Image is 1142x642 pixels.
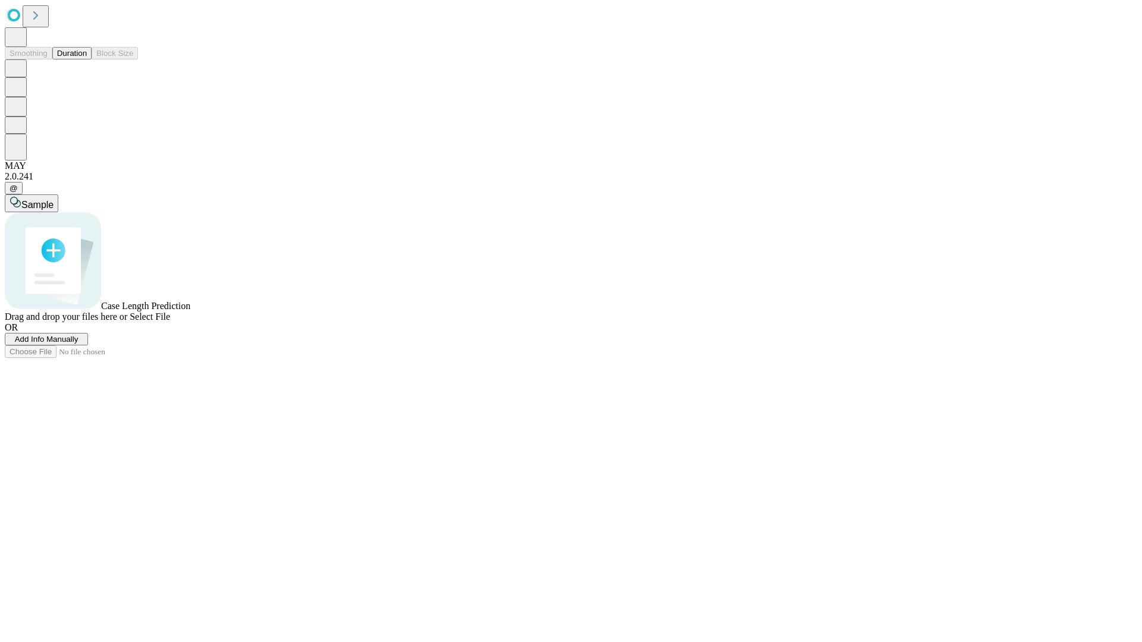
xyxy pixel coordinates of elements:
[5,322,18,332] span: OR
[21,200,54,210] span: Sample
[5,333,88,345] button: Add Info Manually
[5,182,23,194] button: @
[92,47,138,59] button: Block Size
[130,311,170,322] span: Select File
[5,160,1137,171] div: MAY
[10,184,18,193] span: @
[5,47,52,59] button: Smoothing
[5,311,127,322] span: Drag and drop your files here or
[5,194,58,212] button: Sample
[15,335,79,344] span: Add Info Manually
[52,47,92,59] button: Duration
[5,171,1137,182] div: 2.0.241
[101,301,190,311] span: Case Length Prediction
